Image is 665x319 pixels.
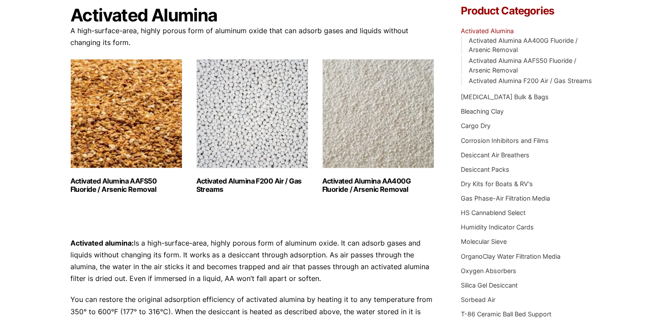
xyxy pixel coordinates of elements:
a: OrganoClay Water Filtration Media [461,253,561,260]
a: [MEDICAL_DATA] Bulk & Bags [461,93,549,101]
a: Dry Kits for Boats & RV's [461,180,533,187]
p: A high-surface-area, highly porous form of aluminum oxide that can adsorb gases and liquids witho... [70,25,435,49]
a: Visit product category Activated Alumina AA400G Fluoride / Arsenic Removal [322,59,434,194]
a: HS Cannablend Select [461,209,526,216]
img: Activated Alumina AAFS50 Fluoride / Arsenic Removal [70,59,182,168]
a: Silica Gel Desiccant [461,281,518,289]
h2: Activated Alumina F200 Air / Gas Streams [196,177,308,194]
a: Visit product category Activated Alumina AAFS50 Fluoride / Arsenic Removal [70,59,182,194]
h4: Product Categories [461,6,595,16]
a: Desiccant Packs [461,166,509,173]
a: Molecular Sieve [461,238,507,245]
a: Cargo Dry [461,122,491,129]
a: Activated Alumina [461,27,514,35]
h2: Activated Alumina AAFS50 Fluoride / Arsenic Removal [70,177,182,194]
h2: Activated Alumina AA400G Fluoride / Arsenic Removal [322,177,434,194]
a: Activated Alumina F200 Air / Gas Streams [468,77,592,84]
a: Bleaching Clay [461,107,504,115]
img: Activated Alumina AA400G Fluoride / Arsenic Removal [322,59,434,168]
h1: Activated Alumina [70,6,435,25]
a: T-86 Ceramic Ball Bed Support [461,310,551,318]
a: Humidity Indicator Cards [461,223,534,231]
a: Sorbead Air [461,296,495,303]
a: Gas Phase-Air Filtration Media [461,194,550,202]
p: Is a high-surface-area, highly porous form of aluminum oxide. It can adsorb gases and liquids wit... [70,237,435,285]
a: Corrosion Inhibitors and Films [461,137,549,144]
a: Oxygen Absorbers [461,267,516,274]
a: Visit product category Activated Alumina F200 Air / Gas Streams [196,59,308,194]
img: Activated Alumina F200 Air / Gas Streams [196,59,308,168]
a: Activated Alumina AA400G Fluoride / Arsenic Removal [468,37,577,54]
strong: Activated alumina: [70,239,134,247]
a: Desiccant Air Breathers [461,151,529,159]
a: Activated Alumina AAFS50 Fluoride / Arsenic Removal [468,57,576,74]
